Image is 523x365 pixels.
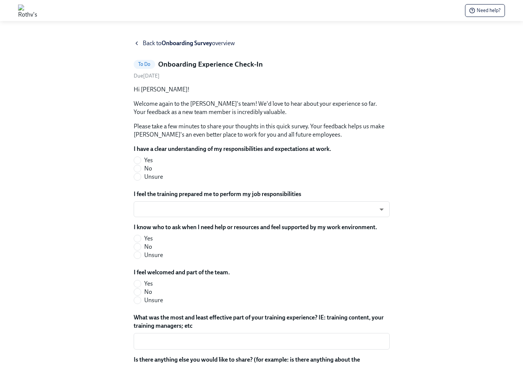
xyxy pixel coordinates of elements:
span: No [144,243,152,251]
span: To Do [134,61,155,67]
label: I know who to ask when I need help or resources and feel supported by my work environment. [134,223,377,231]
span: Yes [144,234,153,243]
span: No [144,288,152,296]
span: Yes [144,280,153,288]
img: Rothy's [18,5,37,17]
span: Monday, October 6th 2025, 9:00 am [134,73,160,79]
label: What was the most and least effective part of your training experience? IE: training content, you... [134,313,390,330]
p: Please take a few minutes to share your thoughts in this quick survey. Your feedback helps us mak... [134,122,390,139]
label: I have a clear understanding of my responsibilities and expectations at work. [134,145,331,153]
p: Hi [PERSON_NAME]! [134,85,390,94]
div: ​ [134,201,390,217]
span: Back to overview [143,39,235,47]
strong: Onboarding Survey [162,40,212,47]
a: Back toOnboarding Surveyoverview [134,39,390,47]
span: Unsure [144,251,163,259]
h5: Onboarding Experience Check-In [158,59,263,69]
span: Need help? [469,7,501,14]
span: Unsure [144,173,163,181]
span: Unsure [144,296,163,304]
button: Need help? [465,4,505,17]
span: No [144,164,152,173]
label: I feel the training prepared me to perform my job responsibilities [134,190,390,198]
label: I feel welcomed and part of the team. [134,268,230,277]
span: Yes [144,156,153,164]
p: Welcome again to the [PERSON_NAME]'s team! We'd love to hear about your experience so far. Your f... [134,100,390,116]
